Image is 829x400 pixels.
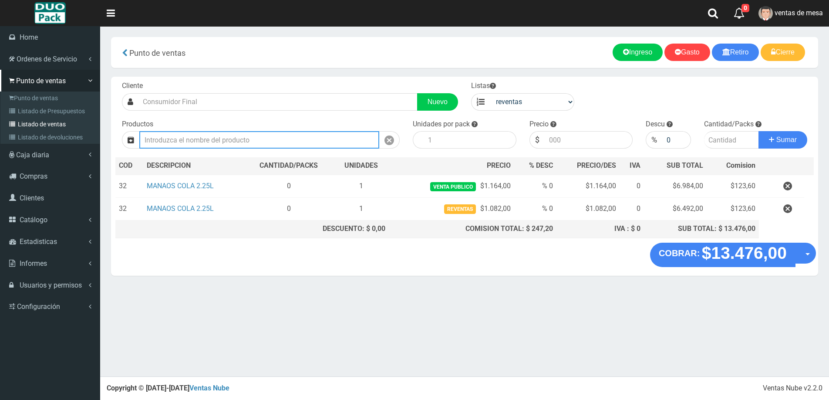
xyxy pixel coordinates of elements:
[20,281,82,289] span: Usuarios y permisos
[115,175,143,198] td: 32
[529,131,545,149] div: $
[424,131,516,149] input: 1
[3,92,100,105] a: Punto de ventas
[758,6,773,20] img: User Image
[667,161,703,171] span: SUB TOTAL
[646,131,662,149] div: %
[775,9,823,17] span: ventas de mesa
[244,175,334,198] td: 0
[334,175,389,198] td: 1
[16,77,66,85] span: Punto de ventas
[392,224,553,234] div: COMISION TOTAL: $ 247,20
[646,119,665,129] label: Descu
[143,157,244,175] th: DES
[556,175,620,198] td: $1.164,00
[644,198,707,220] td: $6.492,00
[471,81,496,91] label: Listas
[659,248,700,258] strong: COBRAR:
[3,105,100,118] a: Listado de Presupuestos
[647,224,756,234] div: SUB TOTAL: $ 13.476,00
[20,216,47,224] span: Catálogo
[417,93,458,111] a: Nuevo
[20,259,47,268] span: Informes
[334,198,389,220] td: 1
[514,175,556,198] td: % 0
[707,198,759,220] td: $123,60
[147,204,214,213] a: MANAOS COLA 2.25L
[529,119,549,129] label: Precio
[189,384,229,392] a: Ventas Nube
[545,131,633,149] input: 000
[115,157,143,175] th: COD
[702,244,787,262] strong: $13.476,00
[34,2,65,24] img: Logo grande
[147,182,214,190] a: MANAOS COLA 2.25L
[514,198,556,220] td: % 0
[430,182,476,191] span: venta publico
[630,161,640,169] span: IVA
[620,175,644,198] td: 0
[761,44,805,61] a: Cierre
[20,237,57,246] span: Estadisticas
[529,161,553,169] span: % DESC
[704,131,759,149] input: Cantidad
[107,384,229,392] strong: Copyright © [DATE]-[DATE]
[758,131,807,149] button: Sumar
[244,198,334,220] td: 0
[16,151,49,159] span: Caja diaria
[159,161,191,169] span: CRIPCION
[139,131,379,149] input: Introduzca el nombre del producto
[741,4,749,12] span: 0
[664,44,710,61] a: Gasto
[707,175,759,198] td: $123,60
[776,136,797,143] span: Sumar
[613,44,663,61] a: Ingreso
[726,161,755,171] span: Comision
[389,198,514,220] td: $1.082,00
[577,161,616,169] span: PRECIO/DES
[650,243,795,267] button: COBRAR: $13.476,00
[487,161,511,171] span: PRECIO
[122,81,143,91] label: Cliente
[3,118,100,131] a: Listado de ventas
[712,44,759,61] a: Retiro
[244,157,334,175] th: CANTIDAD/PACKS
[444,204,476,214] span: reventas
[704,119,754,129] label: Cantidad/Packs
[115,198,143,220] td: 32
[556,198,620,220] td: $1.082,00
[20,33,38,41] span: Home
[662,131,691,149] input: 000
[129,48,185,58] span: Punto de ventas
[334,157,389,175] th: UNIDADES
[20,194,44,202] span: Clientes
[560,224,640,234] div: IVA : $ 0
[122,119,153,129] label: Productos
[620,198,644,220] td: 0
[763,383,822,393] div: Ventas Nube v2.2.0
[248,224,385,234] div: DESCUENTO: $ 0,00
[413,119,470,129] label: Unidades por pack
[3,131,100,144] a: Listado de devoluciones
[20,172,47,180] span: Compras
[644,175,707,198] td: $6.984,00
[17,302,60,311] span: Configuración
[138,93,418,111] input: Consumidor Final
[389,175,514,198] td: $1.164,00
[17,55,77,63] span: Ordenes de Servicio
